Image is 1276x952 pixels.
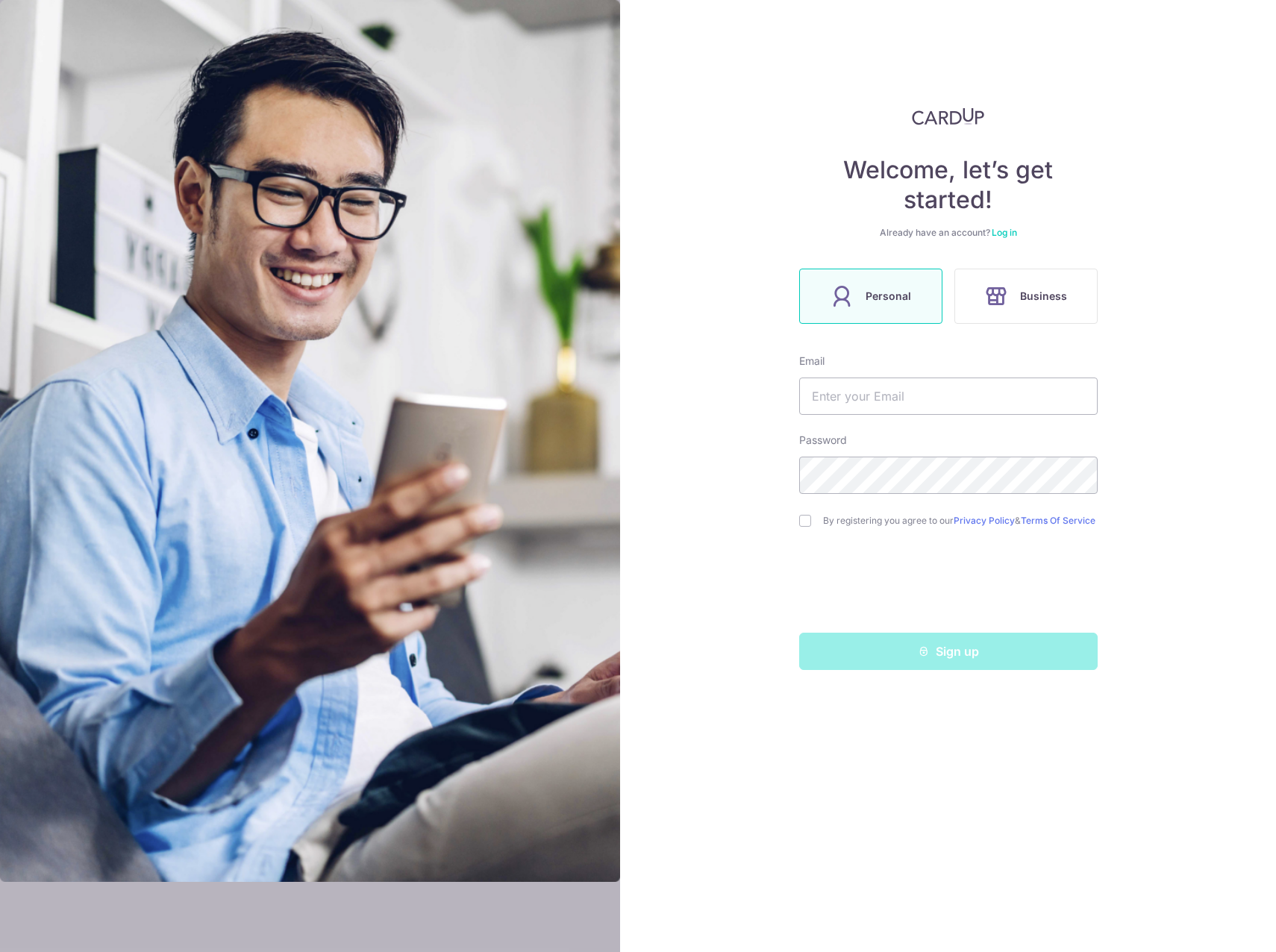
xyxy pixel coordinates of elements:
[799,433,847,448] label: Password
[799,354,825,369] label: Email
[823,515,1098,527] label: By registering you agree to our &
[1020,287,1067,305] span: Business
[799,227,1098,239] div: Already have an account?
[866,287,911,305] span: Personal
[954,515,1015,526] a: Privacy Policy
[912,107,985,125] img: CardUp Logo
[835,557,1062,615] iframe: reCAPTCHA
[1021,515,1095,526] a: Terms Of Service
[948,269,1104,324] a: Business
[793,269,948,324] a: Personal
[799,155,1098,215] h4: Welcome, let’s get started!
[992,227,1017,238] a: Log in
[799,378,1098,415] input: Enter your Email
